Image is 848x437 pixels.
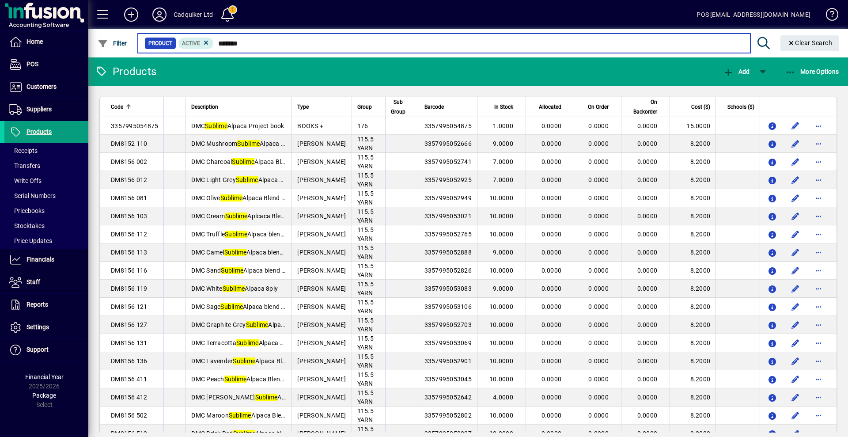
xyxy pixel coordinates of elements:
div: Group [357,102,380,112]
span: 115.5 YARN [357,389,374,405]
span: 0.0000 [637,376,658,383]
button: Edit [788,209,803,223]
span: 4.0000 [493,394,513,401]
span: 0.0000 [541,122,562,129]
span: Staff [26,278,40,285]
div: In Stock [483,102,521,112]
span: 0.0000 [588,412,609,419]
span: 0.0000 [541,158,562,165]
a: Stocktakes [4,218,88,233]
em: Sublime [220,303,243,310]
button: More options [811,245,825,259]
div: Products [95,65,156,79]
em: Sublime [246,321,269,328]
span: Price Updates [9,237,52,244]
span: DM8156 412 [111,394,148,401]
span: 0.0000 [588,376,609,383]
span: DM8156 127 [111,321,148,328]
span: Type [297,102,309,112]
span: 0.0000 [588,176,609,183]
span: 10.0000 [489,339,513,346]
span: On Order [588,102,609,112]
span: DM8156 116 [111,267,148,274]
span: 0.0000 [541,194,562,201]
span: 3357995054875 [111,122,158,129]
span: 115.5 YARN [357,317,374,333]
span: 10.0000 [489,231,513,238]
span: Add [723,68,750,75]
span: 10.0000 [489,321,513,328]
a: Suppliers [4,99,88,121]
em: Sublime [233,357,255,365]
a: Receipts [4,143,88,158]
span: 0.0000 [588,249,609,256]
td: 8.2000 [670,280,715,298]
button: Edit [788,155,803,169]
em: Sublime [236,339,259,346]
span: 1.0000 [493,122,513,129]
span: 10.0000 [489,376,513,383]
span: DMC Lavender Alpaca Blend 8ply [191,357,306,365]
span: 115.5 YARN [357,262,374,278]
em: Sublime [221,267,243,274]
span: 0.0000 [637,140,658,147]
span: Suppliers [26,106,52,113]
td: 8.2000 [670,298,715,316]
button: More options [811,281,825,296]
span: 10.0000 [489,357,513,365]
a: Support [4,339,88,361]
span: 3357995052765 [424,231,472,238]
span: 3357995054875 [424,122,472,129]
span: 10.0000 [489,213,513,220]
span: DMC Alpaca Project book [191,122,284,129]
span: [PERSON_NAME] [297,339,346,346]
span: 0.0000 [541,231,562,238]
span: BOOKS + [297,122,323,129]
span: 9.0000 [493,285,513,292]
em: Sublime [220,194,243,201]
span: 0.0000 [588,303,609,310]
span: 0.0000 [637,122,658,129]
span: 0.0000 [637,176,658,183]
span: DM8156 113 [111,249,148,256]
span: Serial Numbers [9,192,56,199]
td: 8.2000 [670,189,715,207]
button: Edit [788,408,803,422]
span: Schools ($) [727,102,754,112]
span: DMC Olive Alpaca Blend 8ply [191,194,293,201]
div: Sub Group [391,97,413,117]
span: Active [182,40,200,46]
span: Allocated [539,102,561,112]
span: Cost ($) [691,102,710,112]
button: Edit [788,173,803,187]
span: DMC Mushroom Alpaca blend 8ply [191,140,310,147]
button: Edit [788,191,803,205]
button: Edit [788,227,803,241]
em: Sublime [236,176,258,183]
span: Clear Search [787,39,833,46]
button: Filter [95,35,129,51]
em: Sublime [205,122,227,129]
span: [PERSON_NAME] [297,376,346,383]
span: [PERSON_NAME] [297,249,346,256]
span: Receipts [9,147,38,154]
span: 10.0000 [489,267,513,274]
span: In Stock [494,102,513,112]
span: 115.5 YARN [357,190,374,206]
span: DM8156 002 [111,158,148,165]
span: DM8152 110 [111,140,148,147]
a: Knowledge Base [819,2,837,30]
button: More options [811,155,825,169]
span: 0.0000 [541,412,562,419]
span: 0.0000 [588,339,609,346]
span: Pricebooks [9,207,45,214]
span: 115.5 YARN [357,371,374,387]
td: 8.2000 [670,135,715,153]
span: 0.0000 [541,213,562,220]
span: DMC Sand Alpaca blend 8Ply [191,267,294,274]
span: 0.0000 [541,249,562,256]
span: 115.5 YARN [357,353,374,369]
span: 0.0000 [637,321,658,328]
span: DM8156 512 [111,430,148,437]
a: Staff [4,271,88,293]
